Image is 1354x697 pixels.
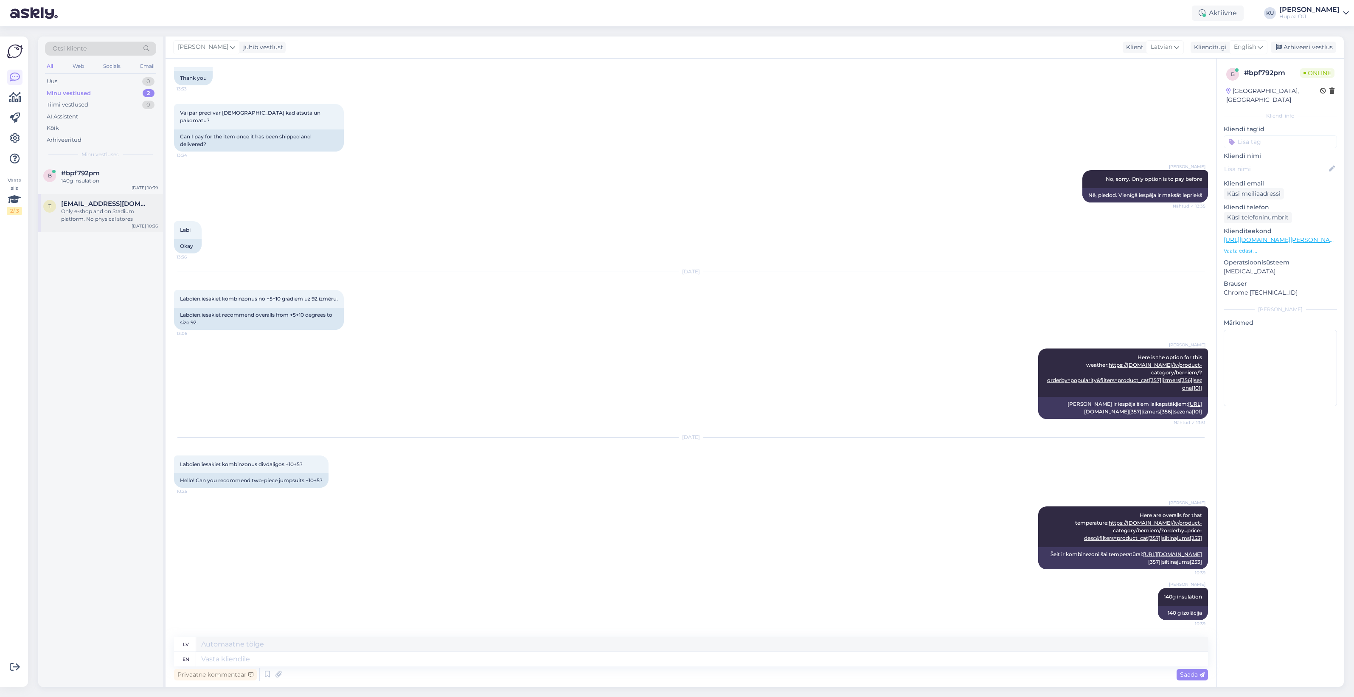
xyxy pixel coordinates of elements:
[174,433,1208,441] div: [DATE]
[61,169,100,177] span: #bpf792pm
[47,136,81,144] div: Arhiveeritud
[1224,135,1337,148] input: Lisa tag
[47,101,88,109] div: Tiimi vestlused
[1224,247,1337,255] p: Vaata edasi ...
[1224,125,1337,134] p: Kliendi tag'id
[1224,112,1337,120] div: Kliendi info
[48,203,51,209] span: t
[1164,593,1202,600] span: 140g insulation
[1224,203,1337,212] p: Kliendi telefon
[1224,267,1337,276] p: [MEDICAL_DATA]
[48,172,52,179] span: b
[180,461,303,467] span: Labdien!iesakiet kombinzonus divdaļigos +10+5?
[1082,188,1208,202] div: Nē, piedod. Vienīgā iespēja ir maksāt iepriekš
[1047,362,1202,391] a: https://[DOMAIN_NAME]/lv/product-category/berniem/?orderby=popularity&filters=product_cat[357]|iz...
[61,208,158,223] div: Only e-shop and on Stadium platform. No physical stores
[177,254,208,260] span: 13:36
[180,110,322,124] span: Vai par preci var [DEMOGRAPHIC_DATA] kad atsuta un pakomatu?
[1224,212,1292,223] div: Küsi telefoninumbrit
[1143,551,1202,557] a: [URL][DOMAIN_NAME]
[1123,43,1143,52] div: Klient
[1224,318,1337,327] p: Märkmed
[132,223,158,229] div: [DATE] 10:36
[1224,288,1337,297] p: Chrome [TECHNICAL_ID]
[1174,621,1205,627] span: 10:39
[1191,43,1227,52] div: Klienditugi
[132,185,158,191] div: [DATE] 10:39
[177,488,208,495] span: 10:25
[101,61,122,72] div: Socials
[1169,163,1205,170] span: [PERSON_NAME]
[177,330,208,337] span: 13:06
[1244,68,1300,78] div: # bpf792pm
[71,61,86,72] div: Web
[177,152,208,158] span: 13:34
[1038,397,1208,419] div: [PERSON_NAME] ir iespēja šiem laikapstākļiem: [357]|izmers[356]|sezona[101]
[1174,570,1205,576] span: 10:39
[1231,71,1235,77] span: b
[143,89,155,98] div: 2
[1300,68,1334,78] span: Online
[1224,164,1327,174] input: Lisa nimi
[1224,306,1337,313] div: [PERSON_NAME]
[178,42,228,52] span: [PERSON_NAME]
[174,239,202,253] div: Okay
[47,77,57,86] div: Uus
[1224,227,1337,236] p: Klienditeekond
[1224,152,1337,160] p: Kliendi nimi
[1192,6,1244,21] div: Aktiivne
[7,43,23,59] img: Askly Logo
[174,268,1208,275] div: [DATE]
[1224,258,1337,267] p: Operatsioonisüsteem
[1173,203,1205,209] span: Nähtud ✓ 13:35
[1151,42,1172,52] span: Latvian
[1180,671,1205,678] span: Saada
[138,61,156,72] div: Email
[183,637,189,652] div: lv
[240,43,283,52] div: juhib vestlust
[1279,6,1340,13] div: [PERSON_NAME]
[1158,606,1208,620] div: 140 g izolācija
[142,101,155,109] div: 0
[142,77,155,86] div: 0
[1226,87,1320,104] div: [GEOGRAPHIC_DATA], [GEOGRAPHIC_DATA]
[61,200,149,208] span: taksi1385helsinki@gmail.com
[45,61,55,72] div: All
[1224,179,1337,188] p: Kliendi email
[61,177,158,185] div: 140g insulation
[1234,42,1256,52] span: English
[174,473,329,488] div: Hello! Can you recommend two-piece jumpsuits +10+5?
[1169,342,1205,348] span: [PERSON_NAME]
[174,71,213,85] div: Thank you
[177,86,208,92] span: 13:33
[1224,279,1337,288] p: Brauser
[7,177,22,215] div: Vaata siia
[7,207,22,215] div: 2 / 3
[1264,7,1276,19] div: KU
[1279,6,1349,20] a: [PERSON_NAME]Huppa OÜ
[180,295,338,302] span: Labdien.iesakiet kombinzonus no +5+10 gradiem uz 92 izmēru.
[1106,176,1202,182] span: No, sorry. Only option is to pay before
[1224,188,1284,200] div: Küsi meiliaadressi
[1271,42,1336,53] div: Arhiveeri vestlus
[47,124,59,132] div: Kõik
[183,652,189,666] div: en
[1169,500,1205,506] span: [PERSON_NAME]
[174,669,257,680] div: Privaatne kommentaar
[47,89,91,98] div: Minu vestlused
[1038,547,1208,569] div: Šeit ir kombinezoni šai temperatūrai: [357]|siltinajums[253]
[53,44,87,53] span: Otsi kliente
[1279,13,1340,20] div: Huppa OÜ
[1174,419,1205,426] span: Nähtud ✓ 13:51
[174,308,344,330] div: Labdien.iesakiet recommend overalls from +5+10 degrees to size 92.
[81,151,120,158] span: Minu vestlused
[174,129,344,152] div: Can I pay for the item once it has been shipped and delivered?
[1084,520,1202,541] a: https://[DOMAIN_NAME]/lv/product-category/berniem/?orderby=price-desc&filters=product_cat[357]|si...
[47,112,78,121] div: AI Assistent
[1169,581,1205,587] span: [PERSON_NAME]
[180,227,191,233] span: Labi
